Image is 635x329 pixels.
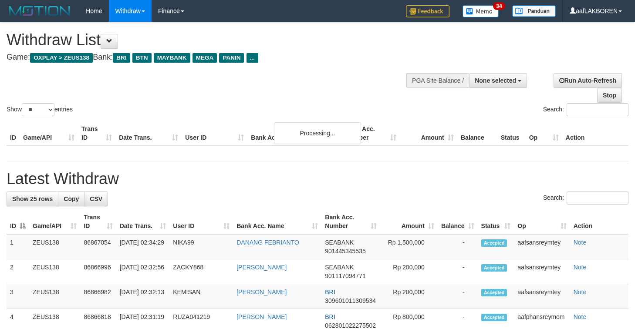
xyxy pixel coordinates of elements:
[325,248,365,255] span: Copy 901445345535 to clipboard
[380,234,437,259] td: Rp 1,500,000
[113,53,130,63] span: BRI
[182,121,247,146] th: User ID
[193,53,217,63] span: MEGA
[514,284,570,309] td: aafsansreymtey
[247,53,258,63] span: ...
[554,73,622,88] a: Run Auto-Refresh
[574,313,587,320] a: Note
[481,239,507,247] span: Accepted
[116,234,170,259] td: [DATE] 02:34:29
[493,2,505,10] span: 34
[325,297,376,304] span: Copy 309601011309534 to clipboard
[475,77,516,84] span: None selected
[7,284,29,309] td: 3
[574,289,587,295] a: Note
[570,209,628,234] th: Action
[574,239,587,246] a: Note
[481,289,507,296] span: Accepted
[481,264,507,272] span: Accepted
[29,209,80,234] th: Game/API: activate to sort column ascending
[7,103,73,116] label: Show entries
[236,264,287,271] a: [PERSON_NAME]
[567,103,628,116] input: Search:
[481,314,507,321] span: Accepted
[325,289,335,295] span: BRI
[7,191,58,206] a: Show 25 rows
[7,4,73,17] img: MOTION_logo.png
[325,322,376,329] span: Copy 062801022275502 to clipboard
[80,259,116,284] td: 86866996
[169,209,233,234] th: User ID: activate to sort column ascending
[22,103,54,116] select: Showentries
[406,73,469,88] div: PGA Site Balance /
[115,121,182,146] th: Date Trans.
[154,53,190,63] span: MAYBANK
[7,121,20,146] th: ID
[58,191,84,206] a: Copy
[116,284,170,309] td: [DATE] 02:32:13
[438,284,478,309] td: -
[84,191,108,206] a: CSV
[236,313,287,320] a: [PERSON_NAME]
[80,284,116,309] td: 86866982
[380,259,437,284] td: Rp 200,000
[78,121,115,146] th: Trans ID
[132,53,152,63] span: BTN
[90,195,102,202] span: CSV
[7,53,415,62] h4: Game: Bank:
[321,209,380,234] th: Bank Acc. Number: activate to sort column ascending
[274,122,361,144] div: Processing...
[497,121,526,146] th: Status
[236,239,299,246] a: DANANG FEBRIANTO
[7,234,29,259] td: 1
[30,53,93,63] span: OXPLAY > ZEUS138
[29,259,80,284] td: ZEUS138
[400,121,457,146] th: Amount
[325,264,354,271] span: SEABANK
[80,234,116,259] td: 86867054
[20,121,78,146] th: Game/API
[438,259,478,284] td: -
[342,121,399,146] th: Bank Acc. Number
[233,209,321,234] th: Bank Acc. Name: activate to sort column ascending
[7,209,29,234] th: ID: activate to sort column descending
[219,53,244,63] span: PANIN
[325,313,335,320] span: BRI
[526,121,562,146] th: Op
[574,264,587,271] a: Note
[325,239,354,246] span: SEABANK
[514,209,570,234] th: Op: activate to sort column ascending
[116,209,170,234] th: Date Trans.: activate to sort column ascending
[247,121,342,146] th: Bank Acc. Name
[325,272,365,279] span: Copy 901117094771 to clipboard
[514,234,570,259] td: aafsansreymtey
[380,209,437,234] th: Amount: activate to sort column ascending
[169,259,233,284] td: ZACKY868
[236,289,287,295] a: [PERSON_NAME]
[380,284,437,309] td: Rp 200,000
[567,191,628,205] input: Search:
[543,103,628,116] label: Search:
[438,209,478,234] th: Balance: activate to sort column ascending
[463,5,499,17] img: Button%20Memo.svg
[438,234,478,259] td: -
[29,234,80,259] td: ZEUS138
[169,284,233,309] td: KEMISAN
[80,209,116,234] th: Trans ID: activate to sort column ascending
[29,284,80,309] td: ZEUS138
[169,234,233,259] td: NIKA99
[597,88,622,103] a: Stop
[512,5,556,17] img: panduan.png
[12,195,53,202] span: Show 25 rows
[406,5,449,17] img: Feedback.jpg
[543,191,628,205] label: Search:
[514,259,570,284] td: aafsansreymtey
[457,121,497,146] th: Balance
[7,259,29,284] td: 2
[116,259,170,284] td: [DATE] 02:32:56
[562,121,628,146] th: Action
[7,170,628,188] h1: Latest Withdraw
[64,195,79,202] span: Copy
[478,209,514,234] th: Status: activate to sort column ascending
[469,73,527,88] button: None selected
